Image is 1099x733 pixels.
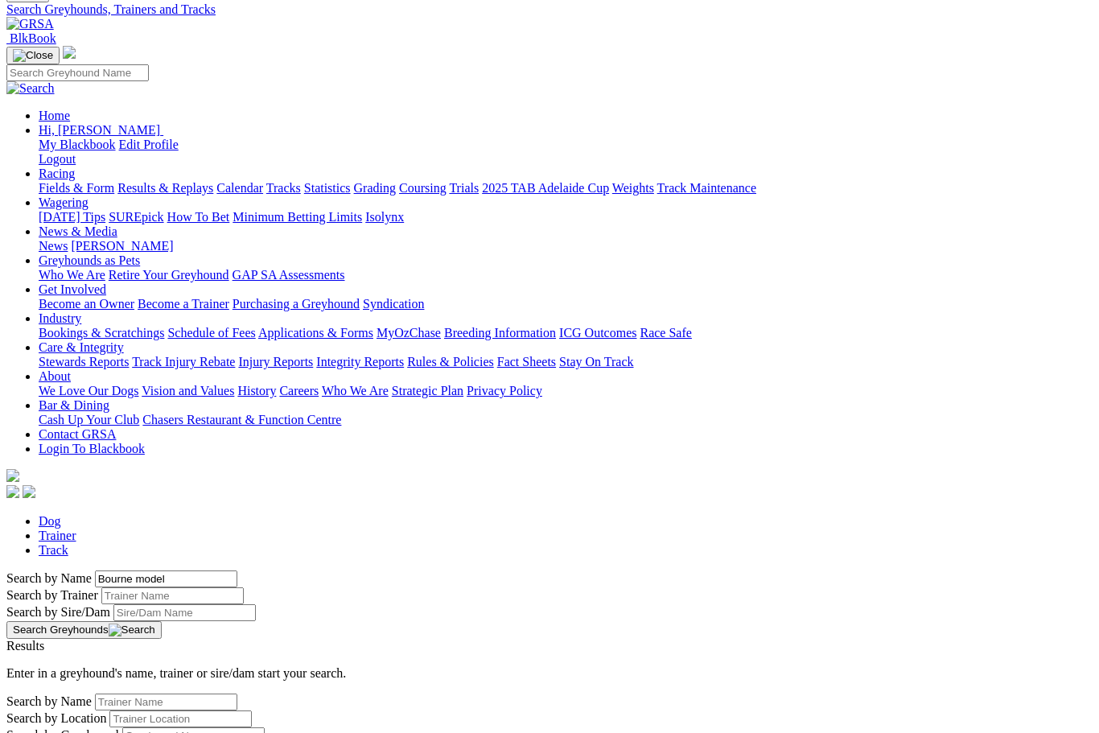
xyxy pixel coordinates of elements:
[39,196,88,209] a: Wagering
[39,398,109,412] a: Bar & Dining
[39,543,68,557] a: Track
[216,181,263,195] a: Calendar
[167,210,230,224] a: How To Bet
[640,326,691,340] a: Race Safe
[101,587,244,604] input: Search by Trainer name
[39,152,76,166] a: Logout
[6,47,60,64] button: Toggle navigation
[39,239,68,253] a: News
[497,355,556,369] a: Fact Sheets
[39,123,160,137] span: Hi, [PERSON_NAME]
[39,167,75,180] a: Racing
[109,268,229,282] a: Retire Your Greyhound
[449,181,479,195] a: Trials
[39,224,117,238] a: News & Media
[39,268,105,282] a: Who We Are
[6,666,1093,681] p: Enter in a greyhound's name, trainer or sire/dam start your search.
[39,181,1093,196] div: Racing
[13,49,53,62] img: Close
[142,384,234,397] a: Vision and Values
[95,694,237,710] input: Search by Trainer Name
[467,384,542,397] a: Privacy Policy
[6,694,92,708] label: Search by Name
[612,181,654,195] a: Weights
[377,326,441,340] a: MyOzChase
[119,138,179,151] a: Edit Profile
[233,268,345,282] a: GAP SA Assessments
[113,604,256,621] input: Search by Sire/Dam name
[316,355,404,369] a: Integrity Reports
[109,210,163,224] a: SUREpick
[109,624,155,636] img: Search
[559,326,636,340] a: ICG Outcomes
[142,413,341,426] a: Chasers Restaurant & Function Centre
[559,355,633,369] a: Stay On Track
[39,326,1093,340] div: Industry
[39,210,1093,224] div: Wagering
[63,46,76,59] img: logo-grsa-white.png
[365,210,404,224] a: Isolynx
[6,17,54,31] img: GRSA
[266,181,301,195] a: Tracks
[39,138,1093,167] div: Hi, [PERSON_NAME]
[399,181,447,195] a: Coursing
[407,355,494,369] a: Rules & Policies
[6,711,106,725] label: Search by Location
[304,181,351,195] a: Statistics
[39,253,140,267] a: Greyhounds as Pets
[39,123,163,137] a: Hi, [PERSON_NAME]
[6,605,110,619] label: Search by Sire/Dam
[39,282,106,296] a: Get Involved
[39,514,61,528] a: Dog
[6,2,1093,17] a: Search Greyhounds, Trainers and Tracks
[258,326,373,340] a: Applications & Forms
[6,588,98,602] label: Search by Trainer
[39,181,114,195] a: Fields & Form
[6,469,19,482] img: logo-grsa-white.png
[657,181,756,195] a: Track Maintenance
[6,571,92,585] label: Search by Name
[233,297,360,311] a: Purchasing a Greyhound
[39,210,105,224] a: [DATE] Tips
[71,239,173,253] a: [PERSON_NAME]
[39,311,81,325] a: Industry
[39,355,129,369] a: Stewards Reports
[39,239,1093,253] div: News & Media
[39,384,1093,398] div: About
[39,268,1093,282] div: Greyhounds as Pets
[6,621,162,639] button: Search Greyhounds
[10,31,56,45] span: BlkBook
[39,384,138,397] a: We Love Our Dogs
[39,427,116,441] a: Contact GRSA
[279,384,319,397] a: Careers
[39,369,71,383] a: About
[6,485,19,498] img: facebook.svg
[39,442,145,455] a: Login To Blackbook
[39,413,139,426] a: Cash Up Your Club
[39,340,124,354] a: Care & Integrity
[132,355,235,369] a: Track Injury Rebate
[363,297,424,311] a: Syndication
[39,355,1093,369] div: Care & Integrity
[444,326,556,340] a: Breeding Information
[39,109,70,122] a: Home
[39,529,76,542] a: Trainer
[6,639,1093,653] div: Results
[39,413,1093,427] div: Bar & Dining
[233,210,362,224] a: Minimum Betting Limits
[109,710,252,727] input: Search by Trainer Location
[95,570,237,587] input: Search by Greyhound name
[117,181,213,195] a: Results & Replays
[23,485,35,498] img: twitter.svg
[482,181,609,195] a: 2025 TAB Adelaide Cup
[6,31,56,45] a: BlkBook
[6,81,55,96] img: Search
[6,64,149,81] input: Search
[39,138,116,151] a: My Blackbook
[322,384,389,397] a: Who We Are
[39,297,134,311] a: Become an Owner
[39,297,1093,311] div: Get Involved
[237,384,276,397] a: History
[354,181,396,195] a: Grading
